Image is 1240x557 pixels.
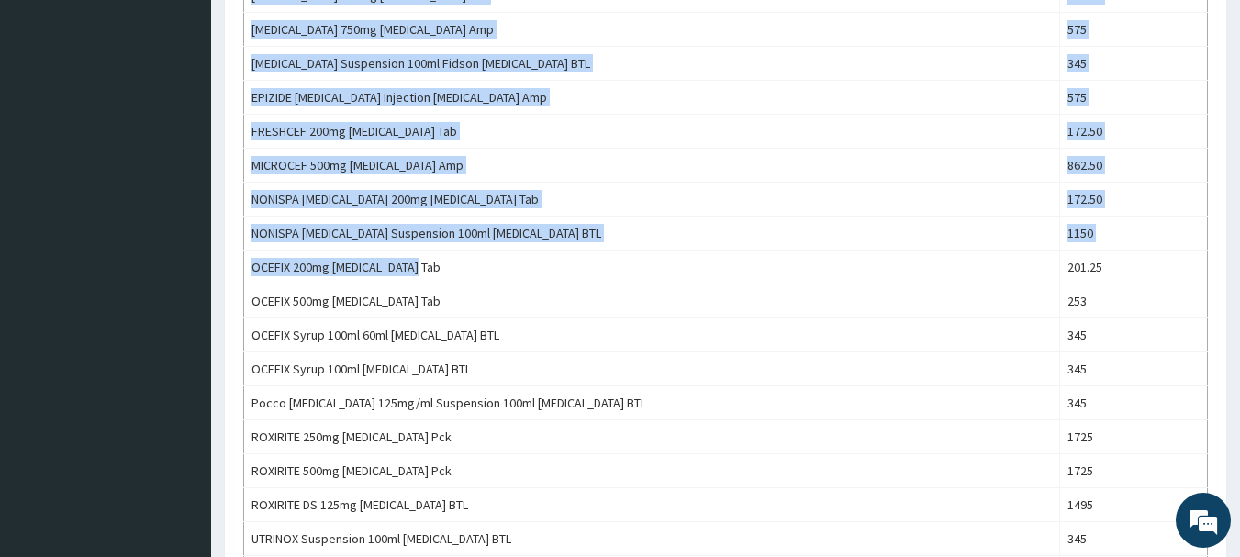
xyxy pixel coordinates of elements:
td: [MEDICAL_DATA] 750mg [MEDICAL_DATA] Amp [244,13,1060,47]
td: ROXIRITE 500mg [MEDICAL_DATA] Pck [244,454,1060,488]
td: EPIZIDE [MEDICAL_DATA] Injection [MEDICAL_DATA] Amp [244,81,1060,115]
td: ROXIRITE 250mg [MEDICAL_DATA] Pck [244,420,1060,454]
textarea: Type your message and hit 'Enter' [9,366,350,430]
td: [MEDICAL_DATA] Suspension 100ml Fidson [MEDICAL_DATA] BTL [244,47,1060,81]
td: 253 [1059,284,1207,318]
td: 345 [1059,522,1207,556]
td: 1495 [1059,488,1207,522]
td: NONISPA [MEDICAL_DATA] Suspension 100ml [MEDICAL_DATA] BTL [244,217,1060,251]
td: 862.50 [1059,149,1207,183]
div: Minimize live chat window [301,9,345,53]
td: OCEFIX 200mg [MEDICAL_DATA] Tab [244,251,1060,284]
td: Pocco [MEDICAL_DATA] 125mg/ml Suspension 100ml [MEDICAL_DATA] BTL [244,386,1060,420]
div: Chat with us now [95,103,308,127]
td: 1725 [1059,420,1207,454]
td: OCEFIX 500mg [MEDICAL_DATA] Tab [244,284,1060,318]
img: d_794563401_company_1708531726252_794563401 [34,92,74,138]
td: 345 [1059,318,1207,352]
td: 1150 [1059,217,1207,251]
td: 575 [1059,81,1207,115]
td: MICROCEF 500mg [MEDICAL_DATA] Amp [244,149,1060,183]
td: 345 [1059,47,1207,81]
td: 575 [1059,13,1207,47]
td: 201.25 [1059,251,1207,284]
td: 345 [1059,386,1207,420]
td: FRESHCEF 200mg [MEDICAL_DATA] Tab [244,115,1060,149]
td: UTRINOX Suspension 100ml [MEDICAL_DATA] BTL [244,522,1060,556]
td: 345 [1059,352,1207,386]
td: 172.50 [1059,115,1207,149]
td: ROXIRITE DS 125mg [MEDICAL_DATA] BTL [244,488,1060,522]
td: 1725 [1059,454,1207,488]
td: OCEFIX Syrup 100ml 60ml [MEDICAL_DATA] BTL [244,318,1060,352]
td: NONISPA [MEDICAL_DATA] 200mg [MEDICAL_DATA] Tab [244,183,1060,217]
td: 172.50 [1059,183,1207,217]
span: We're online! [106,163,253,349]
td: OCEFIX Syrup 100ml [MEDICAL_DATA] BTL [244,352,1060,386]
